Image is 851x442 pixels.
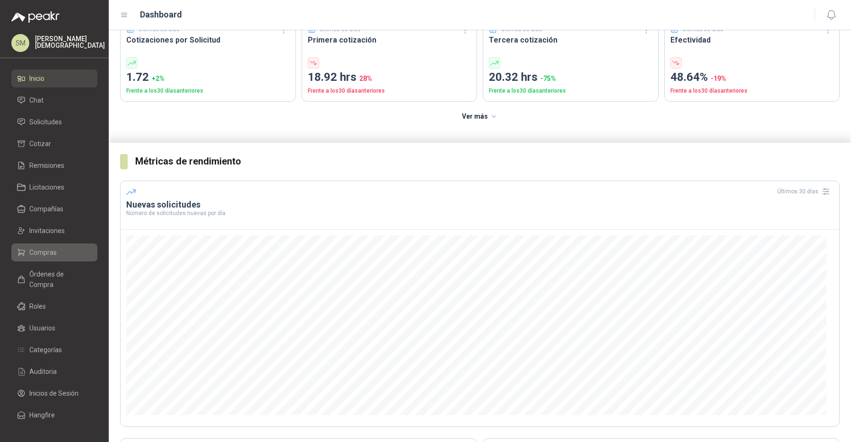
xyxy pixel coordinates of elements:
div: SM [11,34,29,52]
h3: Primera cotización [308,34,471,46]
p: Frente a los 30 días anteriores [670,87,834,95]
p: 1.72 [126,69,290,87]
span: -19 % [711,75,726,82]
h1: Dashboard [140,8,182,21]
a: Chat [11,91,97,109]
a: Compras [11,243,97,261]
a: Invitaciones [11,222,97,240]
p: Frente a los 30 días anteriores [489,87,652,95]
span: Remisiones [29,160,64,171]
span: Licitaciones [29,182,64,192]
span: Inicio [29,73,44,84]
a: Remisiones [11,156,97,174]
a: Solicitudes [11,113,97,131]
a: Inicio [11,69,97,87]
span: Órdenes de Compra [29,269,88,290]
span: Auditoria [29,366,57,377]
h3: Cotizaciones por Solicitud [126,34,290,46]
a: Usuarios [11,319,97,337]
span: Compañías [29,204,63,214]
div: Últimos 30 días [777,184,834,199]
a: Cotizar [11,135,97,153]
p: 20.32 hrs [489,69,652,87]
span: Solicitudes [29,117,62,127]
p: 18.92 hrs [308,69,471,87]
span: Roles [29,301,46,312]
a: Hangfire [11,406,97,424]
p: Número de solicitudes nuevas por día [126,210,834,216]
a: Licitaciones [11,178,97,196]
span: Usuarios [29,323,55,333]
span: Categorías [29,345,62,355]
h3: Efectividad [670,34,834,46]
span: Chat [29,95,43,105]
h3: Métricas de rendimiento [135,154,840,169]
p: Frente a los 30 días anteriores [126,87,290,95]
img: Logo peakr [11,11,60,23]
span: -75 % [540,75,556,82]
span: Hangfire [29,410,55,420]
span: 28 % [359,75,372,82]
a: Inicios de Sesión [11,384,97,402]
h3: Tercera cotización [489,34,652,46]
h3: Nuevas solicitudes [126,199,834,210]
p: 48.64% [670,69,834,87]
p: [PERSON_NAME] [DEMOGRAPHIC_DATA] [35,35,105,49]
span: Inicios de Sesión [29,388,78,399]
span: Invitaciones [29,225,65,236]
a: Compañías [11,200,97,218]
p: Frente a los 30 días anteriores [308,87,471,95]
span: Cotizar [29,139,51,149]
a: Auditoria [11,363,97,381]
button: Ver más [457,107,504,126]
span: + 2 % [152,75,165,82]
a: Roles [11,297,97,315]
span: Compras [29,247,57,258]
a: Categorías [11,341,97,359]
a: Órdenes de Compra [11,265,97,294]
